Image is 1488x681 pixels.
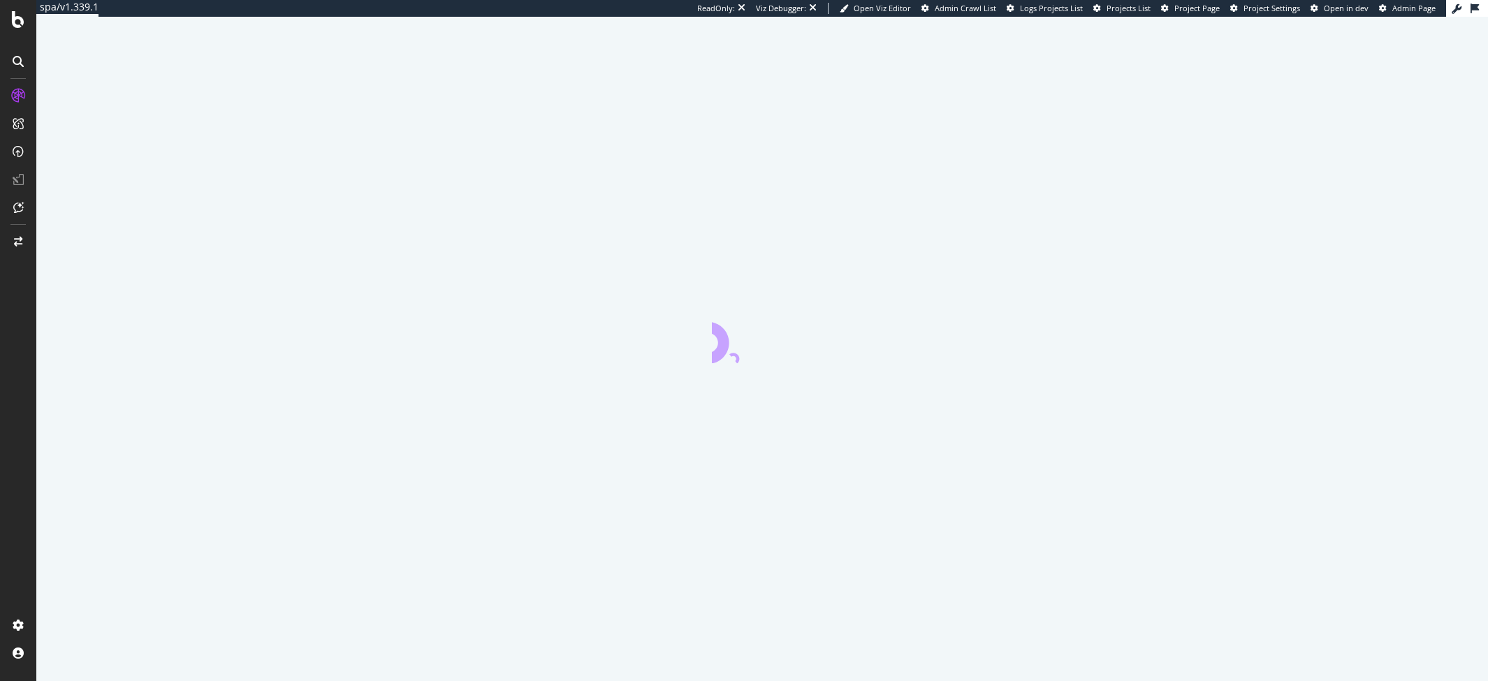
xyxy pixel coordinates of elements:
span: Logs Projects List [1020,3,1083,13]
a: Project Page [1161,3,1220,14]
a: Project Settings [1230,3,1300,14]
a: Projects List [1093,3,1151,14]
a: Open Viz Editor [840,3,911,14]
span: Open Viz Editor [854,3,911,13]
span: Admin Page [1392,3,1436,13]
span: Projects List [1107,3,1151,13]
div: Viz Debugger: [756,3,806,14]
a: Admin Crawl List [921,3,996,14]
span: Open in dev [1324,3,1369,13]
a: Logs Projects List [1007,3,1083,14]
span: Project Settings [1243,3,1300,13]
div: ReadOnly: [697,3,735,14]
div: animation [712,313,812,363]
span: Admin Crawl List [935,3,996,13]
a: Admin Page [1379,3,1436,14]
a: Open in dev [1311,3,1369,14]
span: Project Page [1174,3,1220,13]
